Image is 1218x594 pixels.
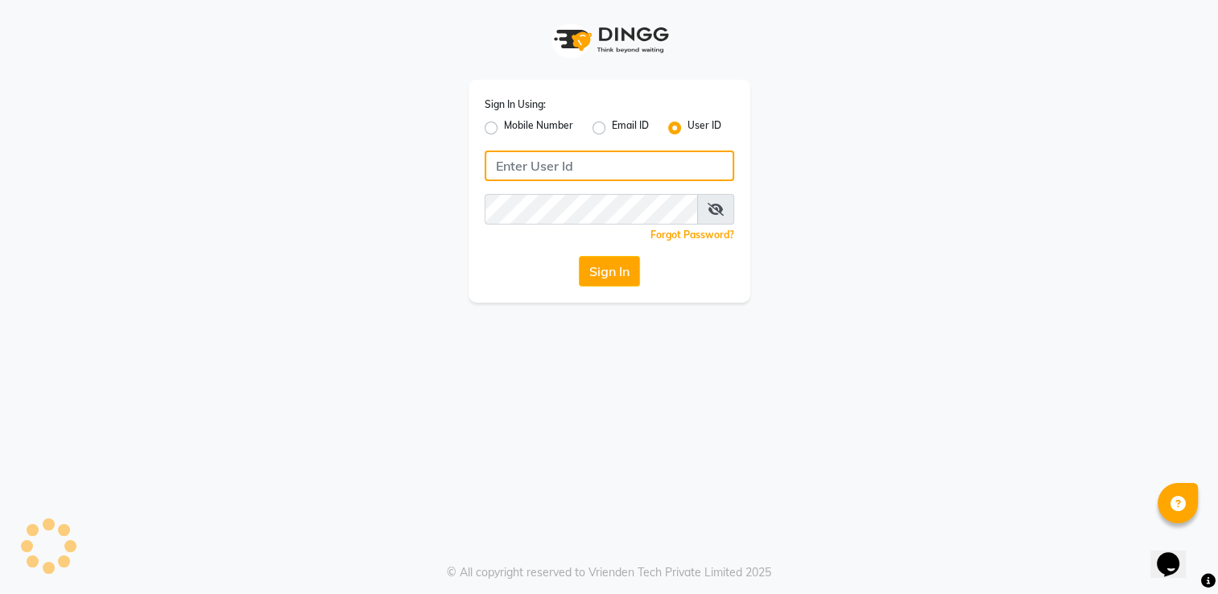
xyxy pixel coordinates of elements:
label: Email ID [612,118,649,138]
label: User ID [687,118,721,138]
iframe: chat widget [1150,530,1202,578]
label: Sign In Using: [485,97,546,112]
label: Mobile Number [504,118,573,138]
button: Sign In [579,256,640,287]
img: logo1.svg [545,16,674,64]
input: Username [485,151,734,181]
a: Forgot Password? [650,229,734,241]
input: Username [485,194,698,225]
